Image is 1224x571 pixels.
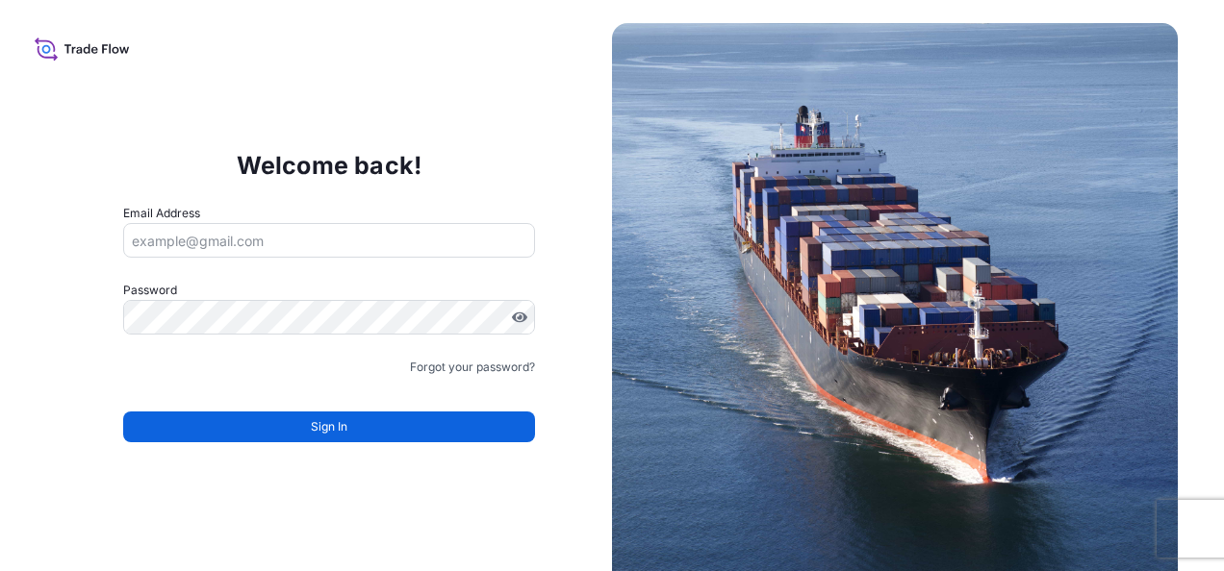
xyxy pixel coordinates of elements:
label: Email Address [123,204,200,223]
p: Welcome back! [237,150,422,181]
span: Sign In [311,417,347,436]
button: Sign In [123,411,535,442]
a: Forgot your password? [410,358,535,377]
button: Show password [512,310,527,325]
label: Password [123,281,535,300]
input: example@gmail.com [123,223,535,258]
